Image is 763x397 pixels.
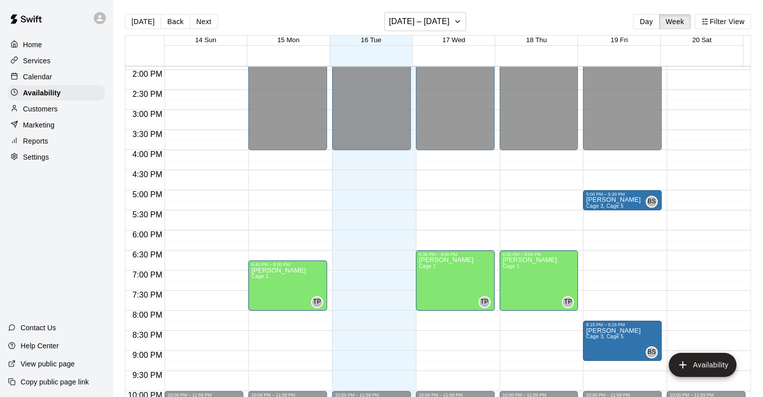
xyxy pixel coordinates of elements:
[190,14,218,29] button: Next
[23,152,49,162] p: Settings
[648,347,656,357] span: BS
[195,36,216,44] button: 14 Sun
[646,196,658,208] div: Bradley Swyers
[562,296,574,308] div: Tim Payne
[130,110,165,118] span: 3:00 PM
[500,250,578,311] div: 6:30 PM – 8:00 PM: Available
[130,190,165,199] span: 5:00 PM
[583,321,662,361] div: 8:15 PM – 9:15 PM: Available
[586,322,659,327] div: 8:15 PM – 9:15 PM
[695,14,751,29] button: Filter View
[8,134,105,149] a: Reports
[130,150,165,159] span: 4:00 PM
[583,190,662,210] div: 5:00 PM – 5:30 PM: Available
[130,271,165,279] span: 7:00 PM
[503,252,575,257] div: 6:30 PM – 8:00 PM
[384,12,466,31] button: [DATE] – [DATE]
[130,90,165,98] span: 2:30 PM
[23,104,58,114] p: Customers
[21,359,75,369] p: View public page
[311,296,323,308] div: Tim Payne
[277,36,299,44] button: 15 Mon
[21,323,56,333] p: Contact Us
[633,14,659,29] button: Day
[442,36,466,44] button: 17 Wed
[611,36,628,44] button: 19 Fri
[130,210,165,219] span: 5:30 PM
[21,341,59,351] p: Help Center
[481,297,489,307] span: TP
[389,15,449,29] h6: [DATE] – [DATE]
[419,263,436,269] span: Cage 1
[130,351,165,359] span: 9:00 PM
[161,14,190,29] button: Back
[8,69,105,84] a: Calendar
[419,252,492,257] div: 6:30 PM – 8:00 PM
[692,36,712,44] button: 20 Sat
[130,70,165,78] span: 2:00 PM
[130,170,165,179] span: 4:30 PM
[313,297,321,307] span: TP
[8,37,105,52] a: Home
[248,260,327,311] div: 6:45 PM – 8:00 PM: Available
[479,296,491,308] div: Tim Payne
[8,101,105,116] a: Customers
[8,117,105,133] a: Marketing
[23,88,61,98] p: Availability
[23,120,55,130] p: Marketing
[23,40,42,50] p: Home
[251,274,268,279] span: Cage 1
[251,262,324,267] div: 6:45 PM – 8:00 PM
[130,331,165,339] span: 8:30 PM
[130,130,165,139] span: 3:30 PM
[23,56,51,66] p: Services
[23,72,52,82] p: Calendar
[564,297,572,307] span: TP
[648,197,656,207] span: BS
[125,14,161,29] button: [DATE]
[503,263,520,269] span: Cage 1
[586,203,624,209] span: Cage 3, Cage 5
[586,334,624,339] span: Cage 3, Cage 5
[8,150,105,165] a: Settings
[21,377,89,387] p: Copy public page link
[361,36,381,44] button: 16 Tue
[130,230,165,239] span: 6:00 PM
[659,14,691,29] button: Week
[130,291,165,299] span: 7:30 PM
[669,353,736,377] button: add
[526,36,547,44] button: 18 Thu
[8,85,105,100] a: Availability
[646,346,658,358] div: Bradley Swyers
[23,136,48,146] p: Reports
[8,53,105,68] a: Services
[416,250,495,311] div: 6:30 PM – 8:00 PM: Available
[130,250,165,259] span: 6:30 PM
[130,371,165,379] span: 9:30 PM
[586,192,659,197] div: 5:00 PM – 5:30 PM
[130,311,165,319] span: 8:00 PM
